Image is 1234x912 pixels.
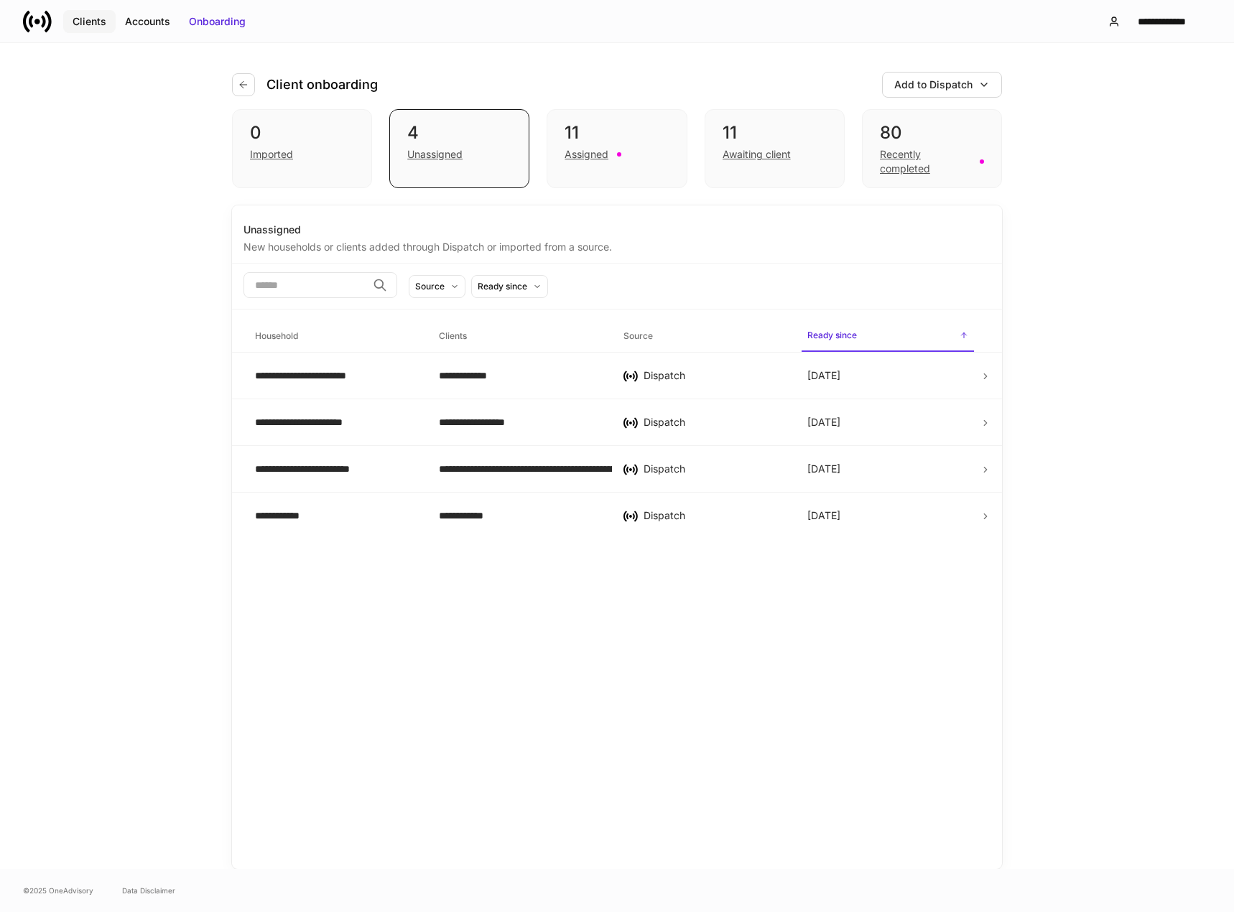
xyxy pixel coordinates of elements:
p: [DATE] [807,462,840,476]
div: Imported [250,147,293,162]
div: New households or clients added through Dispatch or imported from a source. [243,237,991,254]
div: 4 [407,121,511,144]
div: Accounts [125,14,170,29]
button: Ready since [471,275,548,298]
span: Household [249,322,422,351]
button: Add to Dispatch [882,72,1002,98]
div: 0Imported [232,109,372,188]
div: Dispatch [644,462,784,476]
button: Onboarding [180,10,255,33]
button: Clients [63,10,116,33]
button: Accounts [116,10,180,33]
h4: Client onboarding [266,76,378,93]
span: Ready since [802,321,974,352]
a: Data Disclaimer [122,885,175,896]
div: Dispatch [644,415,784,429]
div: 11 [723,121,827,144]
div: 0 [250,121,354,144]
div: Ready since [478,279,527,293]
div: Awaiting client [723,147,791,162]
h6: Source [623,329,653,343]
div: 80 [880,121,984,144]
p: [DATE] [807,508,840,523]
div: Dispatch [644,508,784,523]
div: Unassigned [407,147,463,162]
h6: Ready since [807,328,857,342]
div: Recently completed [880,147,971,176]
span: © 2025 OneAdvisory [23,885,93,896]
div: 4Unassigned [389,109,529,188]
p: [DATE] [807,415,840,429]
span: Source [618,322,790,351]
p: [DATE] [807,368,840,383]
h6: Household [255,329,298,343]
div: Clients [73,14,106,29]
div: Unassigned [243,223,991,237]
button: Source [409,275,465,298]
h6: Clients [439,329,467,343]
div: Source [415,279,445,293]
div: 11 [565,121,669,144]
div: Onboarding [189,14,246,29]
div: Assigned [565,147,608,162]
div: 80Recently completed [862,109,1002,188]
div: Dispatch [644,368,784,383]
span: Clients [433,322,606,351]
div: 11Awaiting client [705,109,845,188]
div: 11Assigned [547,109,687,188]
div: Add to Dispatch [894,78,973,92]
